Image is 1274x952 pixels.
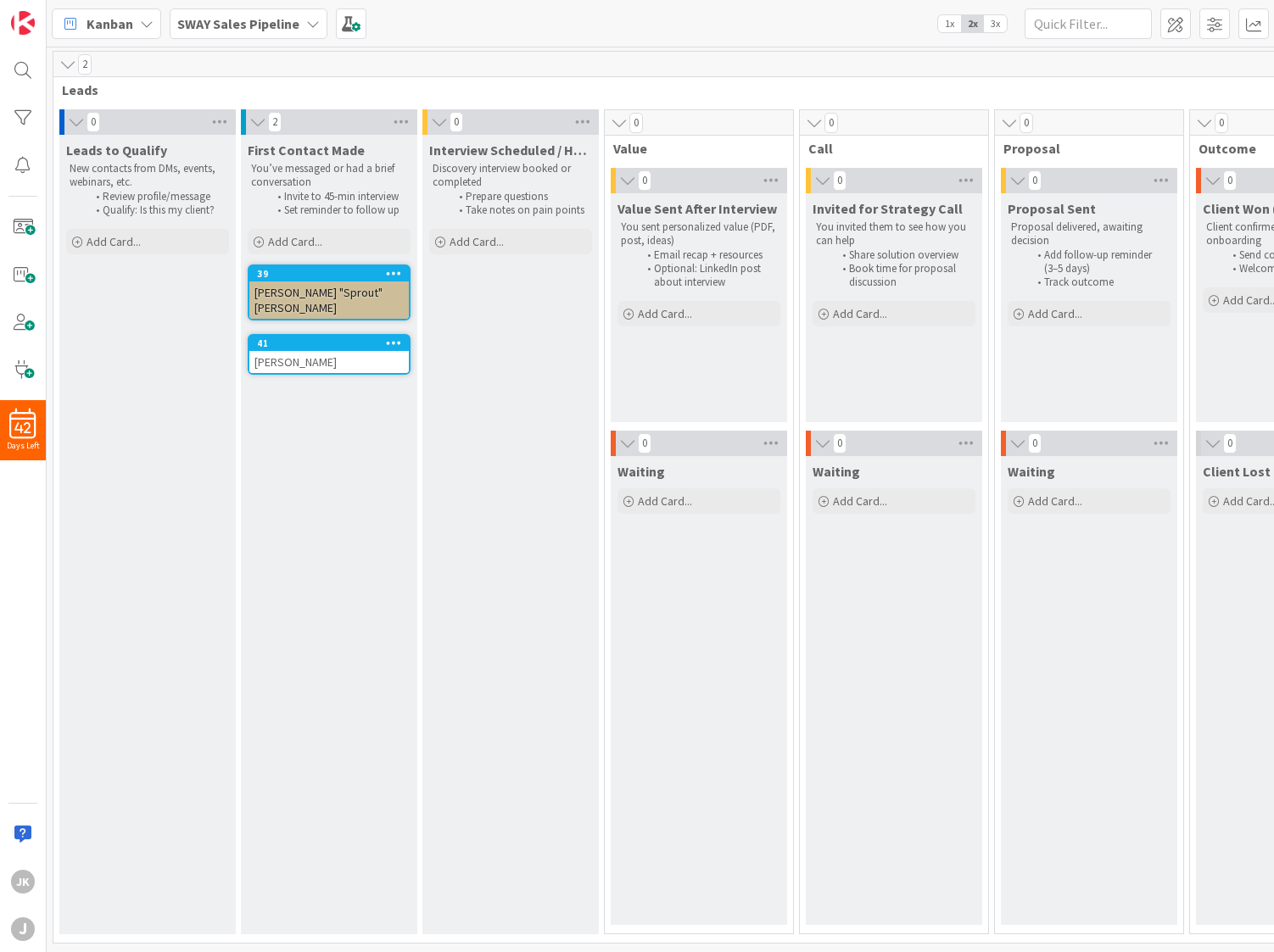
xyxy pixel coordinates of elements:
[1008,463,1055,480] span: Waiting
[11,11,35,35] img: Visit kanbanzone.com
[1008,200,1096,217] span: Proposal Sent
[1003,140,1162,157] span: Proposal
[268,190,408,203] li: Invite to 45-min interview
[268,112,282,132] span: 2
[249,281,409,319] div: [PERSON_NAME] "Sprout" [PERSON_NAME]
[1203,463,1271,480] span: Client Lost
[66,142,167,159] span: Leads to Qualify
[248,142,365,159] span: First Contact Made
[638,248,778,262] li: Email recap + resources
[249,351,409,373] div: [PERSON_NAME]
[87,203,226,217] li: Qualify: Is this my client?
[11,917,35,941] div: j
[249,336,409,373] div: 41[PERSON_NAME]
[249,266,409,319] div: 39[PERSON_NAME] "Sprout" [PERSON_NAME]
[87,112,100,132] span: 0
[1028,276,1168,289] li: Track outcome
[14,422,31,434] span: 42
[450,234,504,249] span: Add Card...
[833,248,973,262] li: Share solution overview
[251,162,407,190] p: You’ve messaged or had a brief conversation
[78,54,92,75] span: 2
[248,334,411,375] a: 41[PERSON_NAME]
[638,170,651,191] span: 0
[824,113,838,133] span: 0
[11,870,35,894] div: JK
[938,15,961,32] span: 1x
[833,306,887,321] span: Add Card...
[833,170,847,191] span: 0
[87,14,133,34] span: Kanban
[813,463,860,480] span: Waiting
[1028,170,1042,191] span: 0
[638,306,692,321] span: Add Card...
[1025,8,1152,39] input: Quick Filter...
[961,15,984,32] span: 2x
[617,463,665,480] span: Waiting
[1215,113,1228,133] span: 0
[813,200,963,217] span: Invited for Strategy Call
[638,433,651,454] span: 0
[450,190,590,203] li: Prepare questions
[433,162,589,190] p: Discovery interview booked or completed
[808,140,967,157] span: Call
[257,268,409,280] div: 39
[1028,248,1168,276] li: Add follow-up reminder (3–5 days)
[248,264,411,320] a: 39[PERSON_NAME] "Sprout" [PERSON_NAME]
[1223,170,1237,191] span: 0
[617,200,777,217] span: Value Sent After Interview
[249,336,409,351] div: 41
[70,162,226,190] p: New contacts from DMs, events, webinars, etc.
[429,142,592,159] span: Interview Scheduled / Held
[613,140,772,157] span: Value
[177,15,299,32] b: SWAY Sales Pipeline
[257,337,409,349] div: 41
[621,220,777,248] p: You sent personalized value (PDF, post, ideas)
[629,113,643,133] span: 0
[87,234,141,249] span: Add Card...
[833,433,847,454] span: 0
[87,190,226,203] li: Review profile/message
[1028,493,1082,509] span: Add Card...
[1028,306,1082,321] span: Add Card...
[450,203,590,217] li: Take notes on pain points
[249,266,409,281] div: 39
[984,15,1007,32] span: 3x
[833,262,973,290] li: Book time for proposal discussion
[1011,220,1167,248] p: Proposal delivered, awaiting decision
[638,493,692,509] span: Add Card...
[450,112,463,132] span: 0
[1223,433,1237,454] span: 0
[1020,113,1033,133] span: 0
[1028,433,1042,454] span: 0
[816,220,972,248] p: You invited them to see how you can help
[638,262,778,290] li: Optional: LinkedIn post about interview
[268,203,408,217] li: Set reminder to follow up
[833,493,887,509] span: Add Card...
[268,234,322,249] span: Add Card...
